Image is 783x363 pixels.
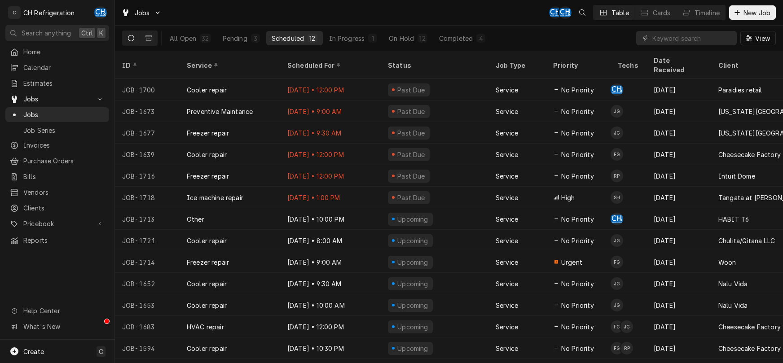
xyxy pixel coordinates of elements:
[115,230,180,251] div: JOB-1721
[5,76,109,91] a: Estimates
[718,236,775,245] div: Chulita/Gitana LLC
[253,34,258,43] div: 3
[187,344,227,353] div: Cooler repair
[396,301,430,310] div: Upcoming
[396,128,427,138] div: Past Due
[115,208,180,230] div: JOB-1713
[115,251,180,273] div: JOB-1714
[718,258,736,267] div: Woon
[561,150,594,159] span: No Priority
[611,148,623,161] div: Fred Gonzalez's Avatar
[620,320,633,333] div: JG
[187,61,271,70] div: Service
[5,107,109,122] a: Jobs
[115,337,180,359] div: JOB-1594
[23,126,105,135] span: Job Series
[309,34,315,43] div: 12
[23,140,105,150] span: Invoices
[5,201,109,215] a: Clients
[5,169,109,184] a: Bills
[718,85,762,95] div: Paradies retail
[611,170,623,182] div: Ruben Perez's Avatar
[99,28,103,38] span: K
[396,258,430,267] div: Upcoming
[170,34,196,43] div: All Open
[496,236,518,245] div: Service
[388,61,479,70] div: Status
[611,191,623,204] div: Steven Hiraga's Avatar
[23,322,104,331] span: What's New
[496,171,518,181] div: Service
[611,320,623,333] div: FG
[396,193,427,202] div: Past Due
[280,165,381,187] div: [DATE] • 12:00 PM
[280,208,381,230] div: [DATE] • 10:00 PM
[653,8,671,17] div: Cards
[496,279,518,289] div: Service
[478,34,484,43] div: 4
[620,320,633,333] div: Josh Galindo's Avatar
[561,279,594,289] span: No Priority
[496,85,518,95] div: Service
[496,107,518,116] div: Service
[396,236,430,245] div: Upcoming
[647,165,711,187] div: [DATE]
[549,6,562,19] div: Chris Hiraga's Avatar
[187,214,204,224] div: Other
[115,165,180,187] div: JOB-1716
[5,92,109,106] a: Go to Jobs
[742,8,772,17] span: New Job
[549,6,562,19] div: CH
[611,148,623,161] div: FG
[99,347,103,356] span: C
[439,34,473,43] div: Completed
[652,31,732,45] input: Keyword search
[611,127,623,139] div: JG
[496,193,518,202] div: Service
[647,101,711,122] div: [DATE]
[23,219,91,228] span: Pricebook
[329,34,365,43] div: In Progress
[287,61,372,70] div: Scheduled For
[718,279,748,289] div: Nalu Vida
[115,187,180,208] div: JOB-1718
[115,144,180,165] div: JOB-1639
[647,337,711,359] div: [DATE]
[718,150,781,159] div: Cheesecake Factory
[729,5,776,20] button: New Job
[647,79,711,101] div: [DATE]
[396,214,430,224] div: Upcoming
[561,171,594,181] span: No Priority
[647,230,711,251] div: [DATE]
[611,105,623,118] div: Josh Galindo's Avatar
[23,203,105,213] span: Clients
[718,171,755,181] div: Intuit Dome
[647,187,711,208] div: [DATE]
[611,320,623,333] div: Fred Gonzalez's Avatar
[611,256,623,268] div: Fred Gonzalez's Avatar
[122,61,171,70] div: ID
[5,25,109,41] button: Search anythingCtrlK
[718,301,748,310] div: Nalu Vida
[753,34,772,43] span: View
[8,6,21,19] div: C
[23,94,91,104] span: Jobs
[496,150,518,159] div: Service
[396,344,430,353] div: Upcoming
[611,234,623,247] div: Josh Galindo's Avatar
[647,294,711,316] div: [DATE]
[23,110,105,119] span: Jobs
[561,258,582,267] span: Urgent
[396,85,427,95] div: Past Due
[280,316,381,337] div: [DATE] • 12:00 PM
[396,171,427,181] div: Past Due
[5,319,109,334] a: Go to What's New
[496,214,518,224] div: Service
[611,342,623,354] div: FG
[187,301,227,310] div: Cooler repair
[611,213,623,225] div: CH
[23,63,105,72] span: Calendar
[718,344,781,353] div: Cheesecake Factory
[620,342,633,354] div: Ruben Perez's Avatar
[5,44,109,59] a: Home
